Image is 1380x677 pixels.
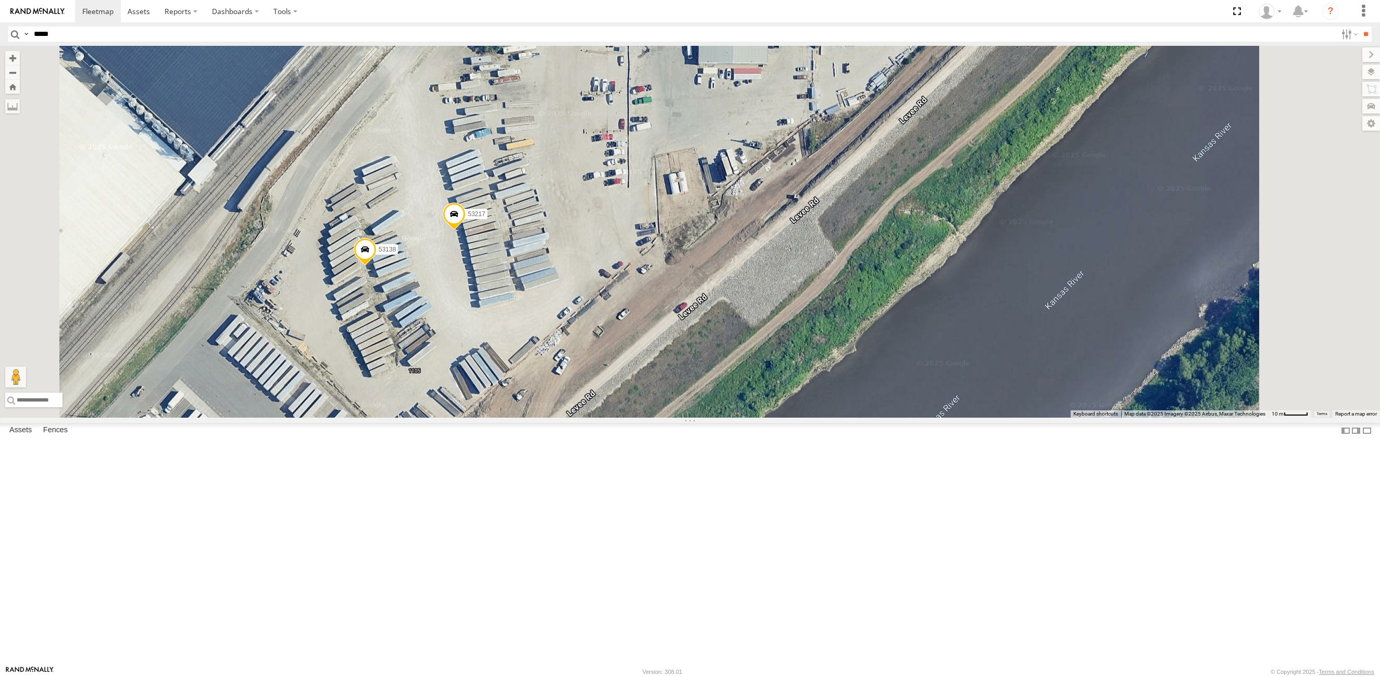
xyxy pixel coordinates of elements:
button: Zoom in [5,51,20,65]
label: Map Settings [1362,116,1380,131]
label: Dock Summary Table to the Right [1351,423,1361,438]
label: Search Filter Options [1337,27,1360,42]
img: rand-logo.svg [10,8,65,15]
label: Hide Summary Table [1362,423,1372,438]
span: 53217 [468,211,485,218]
div: © Copyright 2025 - [1271,669,1374,675]
button: Zoom out [5,65,20,80]
a: Terms and Conditions [1319,669,1374,675]
span: Map data ©2025 Imagery ©2025 Airbus, Maxar Technologies [1124,411,1265,417]
label: Search Query [22,27,30,42]
div: Miky Transport [1255,4,1285,19]
label: Assets [4,423,37,438]
i: ? [1322,3,1339,20]
div: Version: 308.01 [643,669,682,675]
button: Zoom Home [5,80,20,94]
label: Fences [38,423,73,438]
span: 10 m [1272,411,1284,417]
button: Keyboard shortcuts [1073,410,1118,418]
span: 53138 [379,246,396,253]
a: Terms (opens in new tab) [1316,412,1327,416]
label: Measure [5,99,20,114]
button: Drag Pegman onto the map to open Street View [5,367,26,387]
label: Dock Summary Table to the Left [1340,423,1351,438]
a: Visit our Website [6,667,54,677]
a: Report a map error [1335,411,1377,417]
button: Map Scale: 10 m per 43 pixels [1269,410,1311,418]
